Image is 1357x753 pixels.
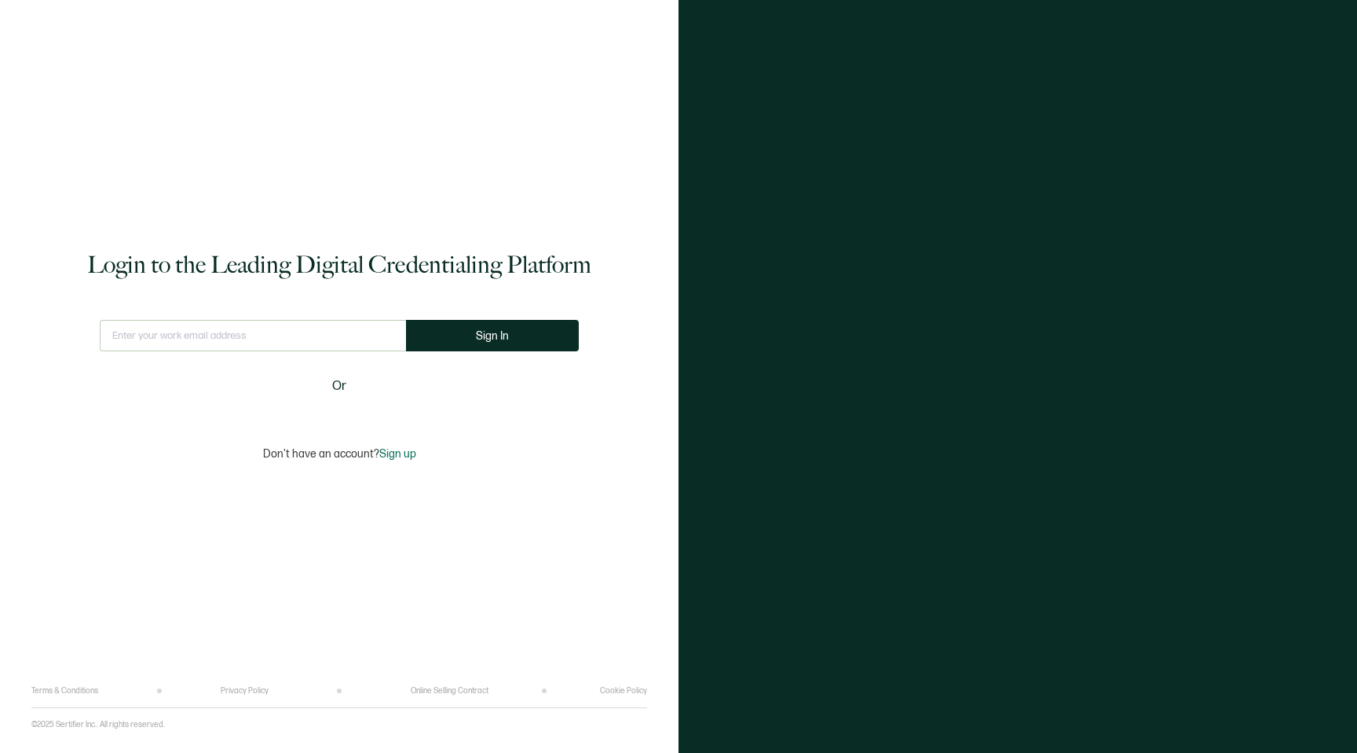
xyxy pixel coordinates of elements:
[100,320,406,351] input: Enter your work email address
[476,330,509,342] span: Sign In
[600,686,647,696] a: Cookie Policy
[263,447,416,461] p: Don't have an account?
[31,720,165,729] p: ©2025 Sertifier Inc.. All rights reserved.
[221,686,269,696] a: Privacy Policy
[379,447,416,461] span: Sign up
[411,686,488,696] a: Online Selling Contract
[332,376,346,396] span: Or
[406,320,579,351] button: Sign In
[87,249,591,281] h1: Login to the Leading Digital Credentialing Platform
[31,686,98,696] a: Terms & Conditions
